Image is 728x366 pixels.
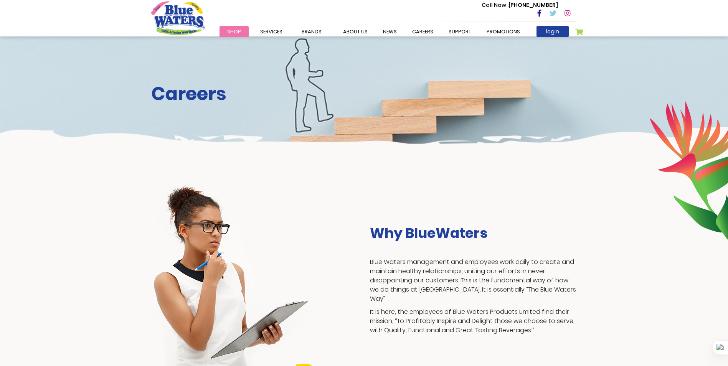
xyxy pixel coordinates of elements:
p: Blue Waters management and employees work daily to create and maintain healthy relationships, uni... [370,257,577,303]
p: It is here, the employees of Blue Waters Products Limited find their mission, “To Profitably Insp... [370,307,577,335]
span: Brands [302,28,322,35]
a: store logo [151,1,205,35]
a: about us [335,26,375,37]
h2: Careers [151,83,577,105]
a: Services [253,26,290,37]
a: support [441,26,479,37]
p: [PHONE_NUMBER] [482,1,558,9]
span: Call Now : [482,1,508,9]
h3: Why BlueWaters [370,225,577,241]
a: login [537,26,569,37]
a: Brands [294,26,329,37]
a: careers [404,26,441,37]
a: Promotions [479,26,528,37]
span: Shop [227,28,241,35]
img: career-intro-leaves.png [649,101,728,240]
span: Services [260,28,282,35]
a: News [375,26,404,37]
a: Shop [220,26,249,37]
